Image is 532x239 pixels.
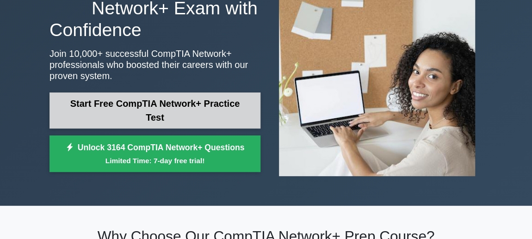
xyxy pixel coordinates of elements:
small: Limited Time: 7-day free trial! [61,155,249,166]
p: Join 10,000+ successful CompTIA Network+ professionals who boosted their careers with our proven ... [49,48,260,81]
a: Unlock 3164 CompTIA Network+ QuestionsLimited Time: 7-day free trial! [49,135,260,172]
a: Start Free CompTIA Network+ Practice Test [49,92,260,129]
